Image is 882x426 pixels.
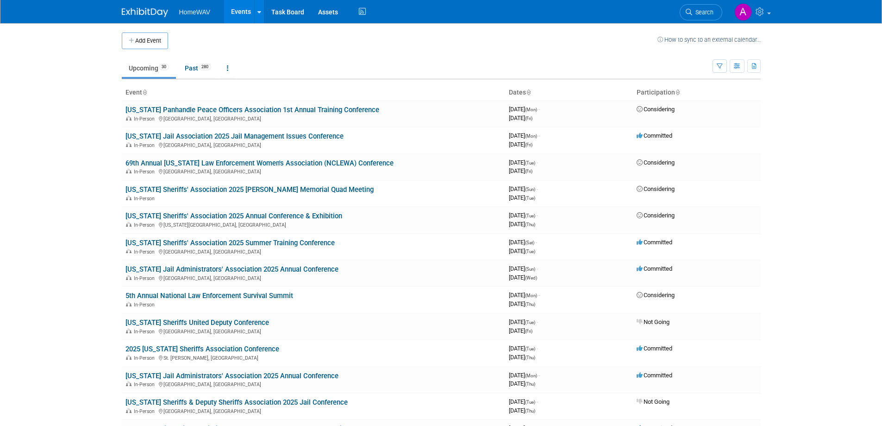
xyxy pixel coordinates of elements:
[142,89,147,96] a: Sort by Event Name
[509,274,537,281] span: [DATE]
[525,320,535,325] span: (Tue)
[505,85,633,101] th: Dates
[525,373,537,378] span: (Mon)
[525,275,537,280] span: (Wed)
[525,222,535,227] span: (Thu)
[509,318,538,325] span: [DATE]
[525,187,535,192] span: (Sun)
[134,275,157,281] span: In-Person
[125,159,394,167] a: 69th Annual [US_STATE] Law Enforcement Women's Association (NCLEWA) Conference
[509,132,540,139] span: [DATE]
[134,355,157,361] span: In-Person
[509,354,535,361] span: [DATE]
[525,408,535,413] span: (Thu)
[509,114,532,121] span: [DATE]
[125,380,501,388] div: [GEOGRAPHIC_DATA], [GEOGRAPHIC_DATA]
[525,293,537,298] span: (Mon)
[637,318,669,325] span: Not Going
[537,265,538,272] span: -
[525,302,535,307] span: (Thu)
[125,292,293,300] a: 5th Annual National Law Enforcement Survival Summit
[125,212,342,220] a: [US_STATE] Sheriffs' Association 2025 Annual Conference & Exhibition
[525,196,535,201] span: (Tue)
[125,185,374,194] a: [US_STATE] Sheriffs' Association 2025 [PERSON_NAME] Memorial Quad Meeting
[134,408,157,414] span: In-Person
[509,239,537,246] span: [DATE]
[126,329,131,333] img: In-Person Event
[159,64,169,70] span: 30
[509,398,538,405] span: [DATE]
[122,85,505,101] th: Event
[525,329,532,334] span: (Fri)
[525,169,532,174] span: (Fri)
[125,274,501,281] div: [GEOGRAPHIC_DATA], [GEOGRAPHIC_DATA]
[692,9,713,16] span: Search
[525,249,535,254] span: (Tue)
[134,329,157,335] span: In-Person
[637,212,675,219] span: Considering
[525,134,537,139] span: (Mon)
[509,327,532,334] span: [DATE]
[178,59,218,77] a: Past280
[734,3,752,21] img: Amanda Jasper
[125,114,501,122] div: [GEOGRAPHIC_DATA], [GEOGRAPHIC_DATA]
[537,185,538,192] span: -
[134,116,157,122] span: In-Person
[637,345,672,352] span: Committed
[509,380,535,387] span: [DATE]
[125,141,501,148] div: [GEOGRAPHIC_DATA], [GEOGRAPHIC_DATA]
[538,372,540,379] span: -
[134,222,157,228] span: In-Person
[637,398,669,405] span: Not Going
[125,407,501,414] div: [GEOGRAPHIC_DATA], [GEOGRAPHIC_DATA]
[525,107,537,112] span: (Mon)
[125,248,501,255] div: [GEOGRAPHIC_DATA], [GEOGRAPHIC_DATA]
[657,36,761,43] a: How to sync to an external calendar...
[134,302,157,308] span: In-Person
[126,196,131,200] img: In-Person Event
[126,408,131,413] img: In-Person Event
[125,167,501,175] div: [GEOGRAPHIC_DATA], [GEOGRAPHIC_DATA]
[122,59,176,77] a: Upcoming30
[126,275,131,280] img: In-Person Event
[525,116,532,121] span: (Fri)
[526,89,531,96] a: Sort by Start Date
[125,354,501,361] div: St. [PERSON_NAME], [GEOGRAPHIC_DATA]
[134,142,157,148] span: In-Person
[125,132,344,140] a: [US_STATE] Jail Association 2025 Jail Management Issues Conference
[637,265,672,272] span: Committed
[509,292,540,299] span: [DATE]
[509,345,538,352] span: [DATE]
[525,355,535,360] span: (Thu)
[126,142,131,147] img: In-Person Event
[509,185,538,192] span: [DATE]
[509,300,535,307] span: [DATE]
[126,116,131,121] img: In-Person Event
[126,381,131,386] img: In-Person Event
[126,302,131,306] img: In-Person Event
[637,159,675,166] span: Considering
[538,292,540,299] span: -
[637,292,675,299] span: Considering
[125,327,501,335] div: [GEOGRAPHIC_DATA], [GEOGRAPHIC_DATA]
[509,159,538,166] span: [DATE]
[637,106,675,113] span: Considering
[538,132,540,139] span: -
[525,267,535,272] span: (Sun)
[179,8,211,16] span: HomeWAV
[509,106,540,113] span: [DATE]
[122,32,168,49] button: Add Event
[509,407,535,414] span: [DATE]
[637,372,672,379] span: Committed
[509,212,538,219] span: [DATE]
[675,89,680,96] a: Sort by Participation Type
[134,196,157,202] span: In-Person
[125,318,269,327] a: [US_STATE] Sheriffs United Deputy Conference
[134,381,157,388] span: In-Person
[525,400,535,405] span: (Tue)
[509,194,535,201] span: [DATE]
[509,167,532,174] span: [DATE]
[536,239,537,246] span: -
[538,106,540,113] span: -
[537,212,538,219] span: -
